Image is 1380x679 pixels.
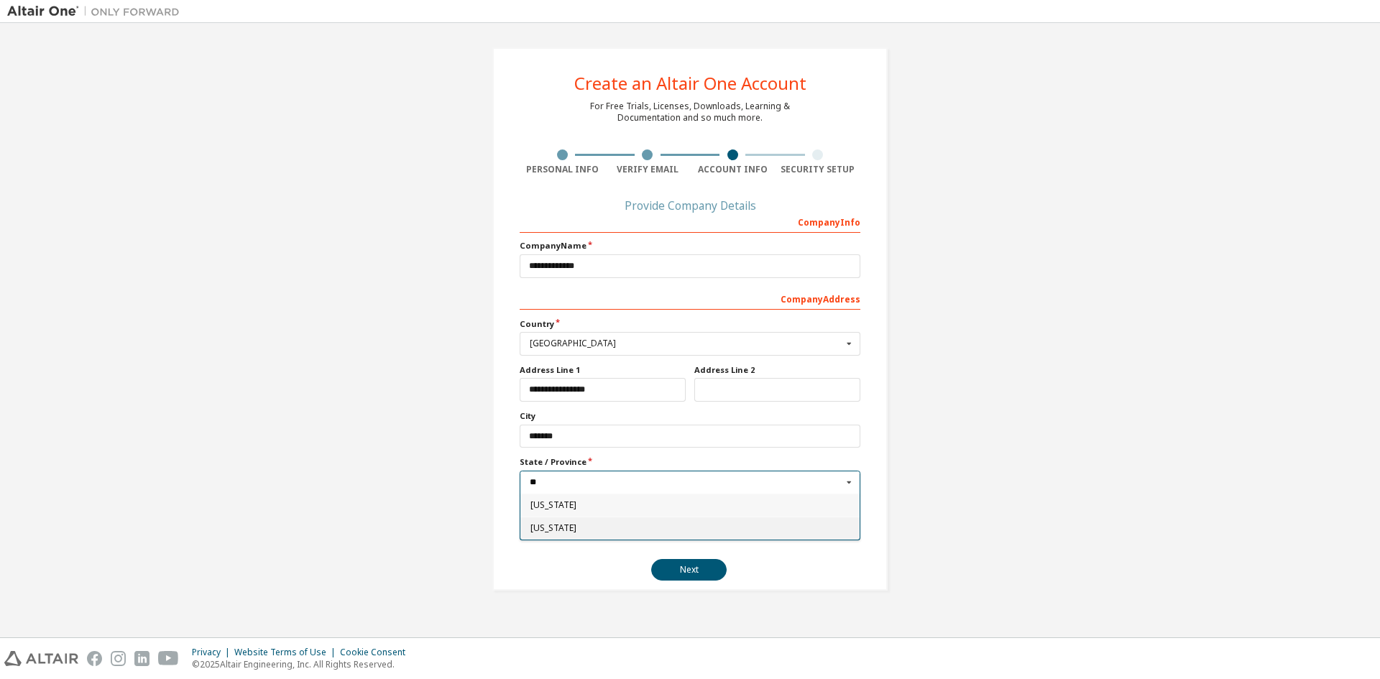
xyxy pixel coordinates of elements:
[690,164,776,175] div: Account Info
[192,647,234,658] div: Privacy
[520,456,860,468] label: State / Province
[7,4,187,19] img: Altair One
[192,658,414,670] p: © 2025 Altair Engineering, Inc. All Rights Reserved.
[340,647,414,658] div: Cookie Consent
[111,651,126,666] img: instagram.svg
[158,651,179,666] img: youtube.svg
[134,651,149,666] img: linkedin.svg
[520,318,860,330] label: Country
[520,410,860,422] label: City
[234,647,340,658] div: Website Terms of Use
[520,210,860,233] div: Company Info
[605,164,691,175] div: Verify Email
[574,75,806,92] div: Create an Altair One Account
[694,364,860,376] label: Address Line 2
[520,287,860,310] div: Company Address
[520,240,860,251] label: Company Name
[520,364,686,376] label: Address Line 1
[520,164,605,175] div: Personal Info
[776,164,861,175] div: Security Setup
[530,524,850,532] span: [US_STATE]
[530,339,842,348] div: [GEOGRAPHIC_DATA]
[651,559,727,581] button: Next
[4,651,78,666] img: altair_logo.svg
[530,501,850,509] span: [US_STATE]
[520,201,860,210] div: Provide Company Details
[590,101,790,124] div: For Free Trials, Licenses, Downloads, Learning & Documentation and so much more.
[87,651,102,666] img: facebook.svg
